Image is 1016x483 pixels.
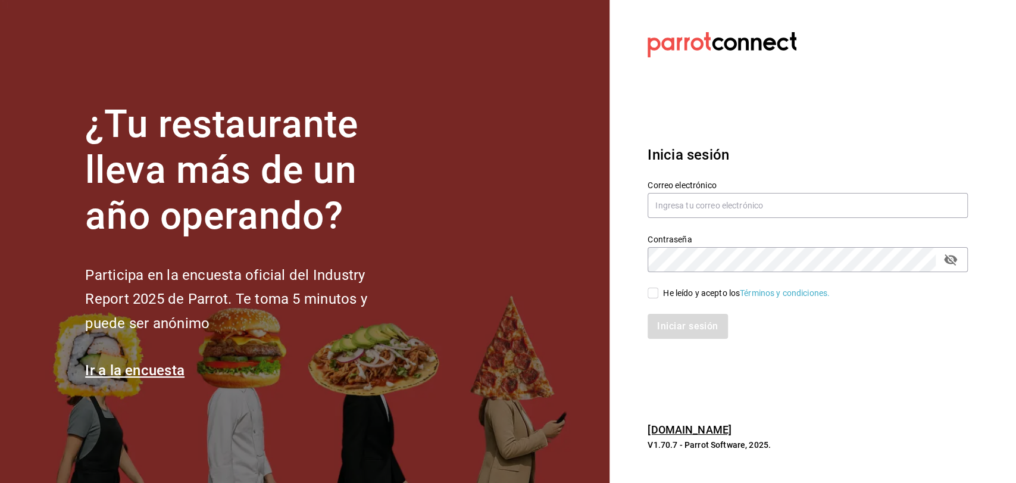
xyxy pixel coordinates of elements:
[648,439,968,451] p: V1.70.7 - Parrot Software, 2025.
[648,181,968,189] label: Correo electrónico
[940,250,961,270] button: passwordField
[648,423,731,436] a: [DOMAIN_NAME]
[663,287,830,300] div: He leído y acepto los
[648,235,968,244] label: Contraseña
[648,144,968,166] h3: Inicia sesión
[85,362,185,379] a: Ir a la encuesta
[648,193,968,218] input: Ingresa tu correo electrónico
[85,263,407,336] h2: Participa en la encuesta oficial del Industry Report 2025 de Parrot. Te toma 5 minutos y puede se...
[740,288,830,298] a: Términos y condiciones.
[85,102,407,239] h1: ¿Tu restaurante lleva más de un año operando?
